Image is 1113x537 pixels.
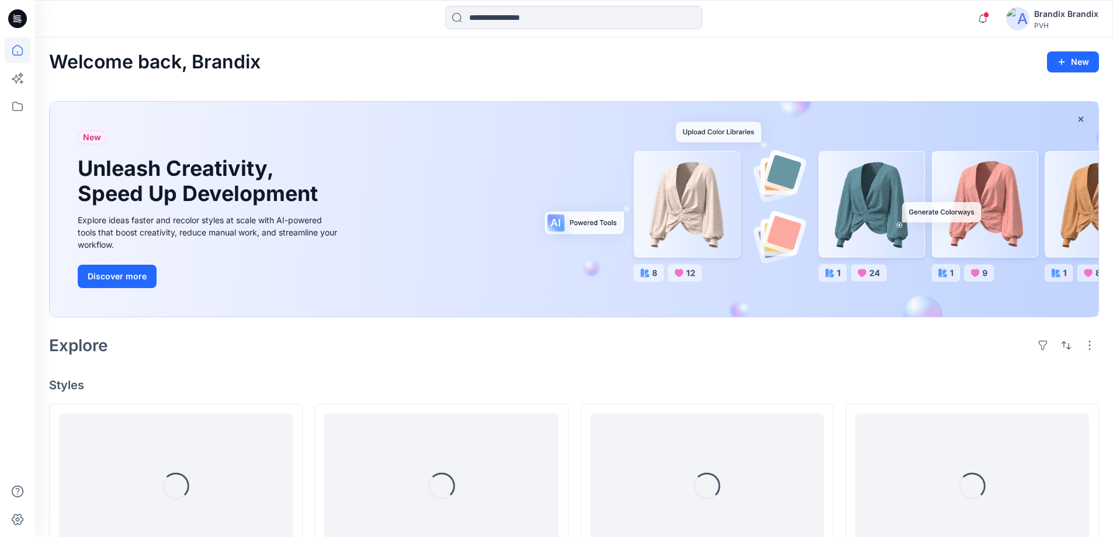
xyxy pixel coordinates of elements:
[78,265,157,288] button: Discover more
[49,336,108,355] h2: Explore
[1006,7,1029,30] img: avatar
[78,214,341,251] div: Explore ideas faster and recolor styles at scale with AI-powered tools that boost creativity, red...
[49,51,261,73] h2: Welcome back, Brandix
[1034,21,1098,30] div: PVH
[49,378,1099,392] h4: Styles
[78,265,341,288] a: Discover more
[78,156,323,206] h1: Unleash Creativity, Speed Up Development
[1034,7,1098,21] div: Brandix Brandix
[83,130,101,144] span: New
[1047,51,1099,72] button: New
